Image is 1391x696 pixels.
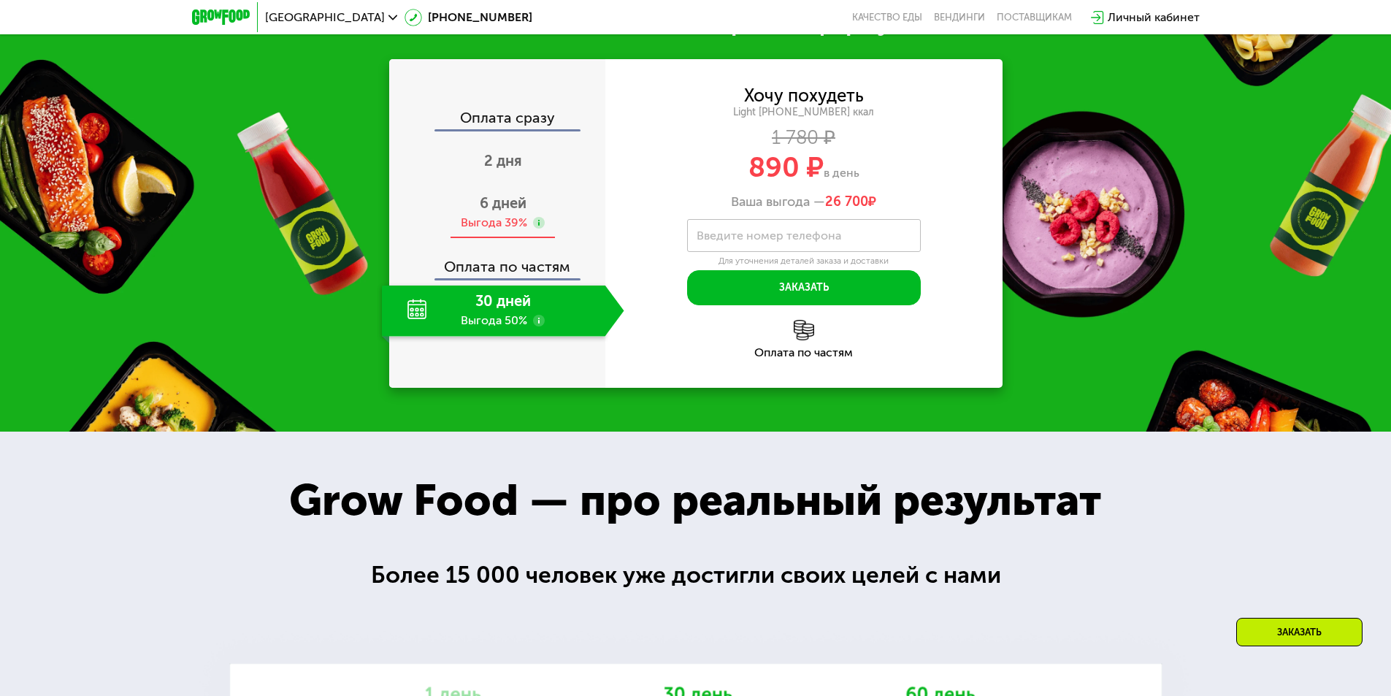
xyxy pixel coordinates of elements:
[605,347,1003,359] div: Оплата по частям
[605,130,1003,146] div: 1 780 ₽
[605,106,1003,119] div: Light [PHONE_NUMBER] ккал
[391,245,605,278] div: Оплата по частям
[744,88,864,104] div: Хочу похудеть
[480,194,526,212] span: 6 дней
[687,256,921,267] div: Для уточнения деталей заказа и доставки
[748,150,824,184] span: 890 ₽
[852,12,922,23] a: Качество еды
[371,557,1020,593] div: Более 15 000 человек уже достигли своих целей с нами
[405,9,532,26] a: [PHONE_NUMBER]
[825,194,868,210] span: 26 700
[461,215,527,231] div: Выгода 39%
[687,270,921,305] button: Заказать
[391,110,605,129] div: Оплата сразу
[934,12,985,23] a: Вендинги
[824,166,859,180] span: в день
[1108,9,1200,26] div: Личный кабинет
[794,320,814,340] img: l6xcnZfty9opOoJh.png
[825,194,876,210] span: ₽
[484,152,522,169] span: 2 дня
[265,12,385,23] span: [GEOGRAPHIC_DATA]
[997,12,1072,23] div: поставщикам
[697,232,841,240] label: Введите номер телефона
[257,467,1133,533] div: Grow Food — про реальный результат
[1236,618,1363,646] div: Заказать
[605,194,1003,210] div: Ваша выгода —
